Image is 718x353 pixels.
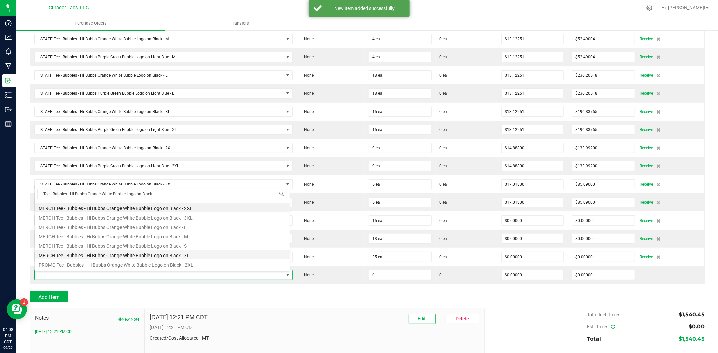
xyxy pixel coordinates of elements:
[369,198,431,207] input: 0 ea
[35,161,284,171] span: STAFF Tee - Bubbles - Hi Bubbs Purple Green Bubble Logo on Light Blue - 2XL
[440,199,447,205] span: 0 ea
[34,52,293,62] span: NO DATA FOUND
[502,34,564,44] input: $0.00000
[301,273,314,277] span: None
[572,71,635,80] input: $0.00000
[165,16,314,30] a: Transfers
[369,270,431,280] input: 0
[301,109,314,114] span: None
[301,127,314,132] span: None
[301,37,314,41] span: None
[301,164,314,168] span: None
[7,299,27,319] iframe: Resource center
[502,234,564,243] input: $0.00000
[689,323,705,330] span: $0.00
[640,253,653,261] span: Receive
[34,70,293,80] span: NO DATA FOUND
[369,34,431,44] input: 0 ea
[34,125,293,135] span: NO DATA FOUND
[440,181,447,187] span: 0 ea
[645,5,654,11] div: Manage settings
[34,88,293,99] span: NO DATA FOUND
[572,180,635,189] input: $0.00000
[369,161,431,171] input: 0 ea
[640,35,653,43] span: Receive
[440,254,447,260] span: 0 ea
[301,91,314,96] span: None
[66,20,116,26] span: Purchase Orders
[502,71,564,80] input: $0.00000
[440,36,447,42] span: 0 ea
[369,216,431,225] input: 0 ea
[502,180,564,189] input: $0.00000
[587,336,601,342] span: Total
[35,52,284,62] span: STAFF Tee - Bubbles - Hi Bubbs Purple Green Bubble Logo on Light Blue - M
[369,52,431,62] input: 0 ea
[640,198,653,206] span: Receive
[34,143,293,153] span: NO DATA FOUND
[572,198,635,207] input: $0.00000
[440,72,447,78] span: 0 ea
[640,89,653,97] span: Receive
[35,89,284,98] span: STAFF Tee - Bubbles - Hi Bubbs Purple Green Bubble Logo on Light Blue - L
[16,16,165,30] a: Purchase Orders
[301,254,314,259] span: None
[440,218,447,224] span: 0 ea
[5,48,12,55] inline-svg: Monitoring
[49,5,89,11] span: Curador Labs, LLC
[587,324,615,329] span: Est. Taxes
[20,298,28,306] iframe: Resource center unread badge
[369,125,431,134] input: 0 ea
[35,314,139,322] span: Notes
[34,179,293,189] span: NO DATA FOUND
[572,34,635,44] input: $0.00000
[5,77,12,84] inline-svg: Inbound
[572,252,635,262] input: $0.00000
[640,126,653,134] span: Receive
[440,236,447,242] span: 0 ea
[35,125,284,134] span: STAFF Tee - Bubbles - Hi Bubbs Purple Green Bubble Logo on Light Blue - XL
[640,71,653,79] span: Receive
[35,71,284,80] span: STAFF Tee - Bubbles - Hi Bubbs Orange White Bubble Logo on Black - L
[572,125,635,134] input: $0.00000
[5,63,12,70] inline-svg: Manufacturing
[409,314,436,324] button: Edit
[301,55,314,60] span: None
[572,270,635,280] input: $0.00000
[301,218,314,223] span: None
[640,235,653,243] span: Receive
[150,314,208,321] h4: [DATE] 12:21 PM CDT
[3,345,13,350] p: 09/25
[572,143,635,153] input: $0.00000
[418,316,426,321] span: Edit
[369,252,431,262] input: 0 ea
[35,143,284,153] span: STAFF Tee - Bubbles - Hi Bubbs Orange White Bubble Logo on Black - 2XL
[369,107,431,116] input: 0 ea
[572,107,635,116] input: $0.00000
[34,34,293,44] span: NO DATA FOUND
[679,311,705,318] span: $1,540.45
[440,272,442,278] span: 0
[35,329,74,335] button: [DATE] 12:21 PM CDT
[34,161,293,171] span: NO DATA FOUND
[661,5,705,10] span: Hi, [PERSON_NAME]!
[440,109,447,115] span: 0 ea
[502,252,564,262] input: $0.00000
[369,89,431,98] input: 0 ea
[502,198,564,207] input: $0.00000
[35,180,284,189] span: STAFF Tee - Bubbles - Hi Bubbs Orange White Bubble Logo on Black - 3XL
[301,182,314,187] span: None
[440,90,447,96] span: 0 ea
[502,52,564,62] input: $0.00000
[572,52,635,62] input: $0.00000
[640,180,653,188] span: Receive
[301,73,314,78] span: None
[118,316,139,322] button: New Note
[326,5,405,12] div: New item added successfully.
[369,180,431,189] input: 0 ea
[640,53,653,61] span: Receive
[30,291,68,302] button: Add Item
[5,106,12,113] inline-svg: Outbound
[301,146,314,150] span: None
